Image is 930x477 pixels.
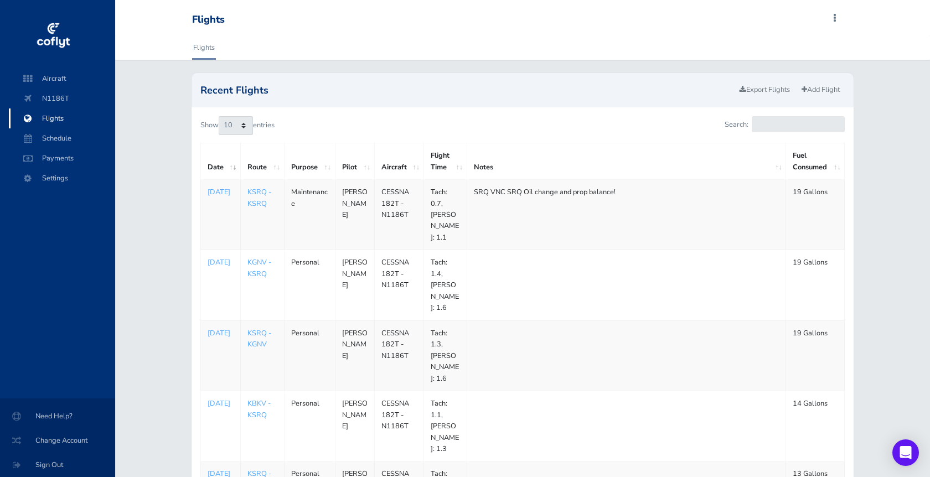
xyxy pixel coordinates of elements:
[284,143,335,180] th: Purpose: activate to sort column ascending
[208,398,234,409] a: [DATE]
[20,148,104,168] span: Payments
[786,250,845,320] td: 19 Gallons
[247,257,271,278] a: KGNV - KSRQ
[374,391,423,462] td: CESSNA 182T - N1186T
[20,168,104,188] span: Settings
[247,187,271,208] a: KSRQ - KSRQ
[786,143,845,180] th: Fuel Consumed: activate to sort column ascending
[892,439,919,466] div: Open Intercom Messenger
[219,116,253,135] select: Showentries
[200,143,240,180] th: Date: activate to sort column ascending
[192,14,225,26] div: Flights
[335,180,374,250] td: [PERSON_NAME]
[208,186,234,198] a: [DATE]
[467,180,786,250] td: SRQ VNC SRQ Oil change and prop balance!
[35,19,71,53] img: coflyt logo
[13,431,102,450] span: Change Account
[735,82,795,98] a: Export Flights
[20,108,104,128] span: Flights
[200,116,275,135] label: Show entries
[335,391,374,462] td: [PERSON_NAME]
[20,128,104,148] span: Schedule
[13,406,102,426] span: Need Help?
[423,250,467,320] td: Tach: 1.4, [PERSON_NAME]: 1.6
[797,82,845,98] a: Add Flight
[374,143,423,180] th: Aircraft: activate to sort column ascending
[192,35,216,60] a: Flights
[374,180,423,250] td: CESSNA 182T - N1186T
[13,455,102,475] span: Sign Out
[284,391,335,462] td: Personal
[423,391,467,462] td: Tach: 1.1, [PERSON_NAME]: 1.3
[208,328,234,339] a: [DATE]
[208,257,234,268] a: [DATE]
[20,69,104,89] span: Aircraft
[423,180,467,250] td: Tach: 0.7, [PERSON_NAME]: 1.1
[247,398,271,419] a: KBKV - KSRQ
[240,143,284,180] th: Route: activate to sort column ascending
[467,143,786,180] th: Notes: activate to sort column ascending
[284,180,335,250] td: Maintenance
[786,180,845,250] td: 19 Gallons
[725,116,845,132] label: Search:
[335,320,374,391] td: [PERSON_NAME]
[423,143,467,180] th: Flight Time: activate to sort column ascending
[200,85,735,95] h2: Recent Flights
[335,143,374,180] th: Pilot: activate to sort column ascending
[752,116,845,132] input: Search:
[284,250,335,320] td: Personal
[374,250,423,320] td: CESSNA 182T - N1186T
[284,320,335,391] td: Personal
[335,250,374,320] td: [PERSON_NAME]
[374,320,423,391] td: CESSNA 182T - N1186T
[786,320,845,391] td: 19 Gallons
[20,89,104,108] span: N1186T
[247,328,271,349] a: KSRQ - KGNV
[423,320,467,391] td: Tach: 1.3, [PERSON_NAME]: 1.6
[786,391,845,462] td: 14 Gallons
